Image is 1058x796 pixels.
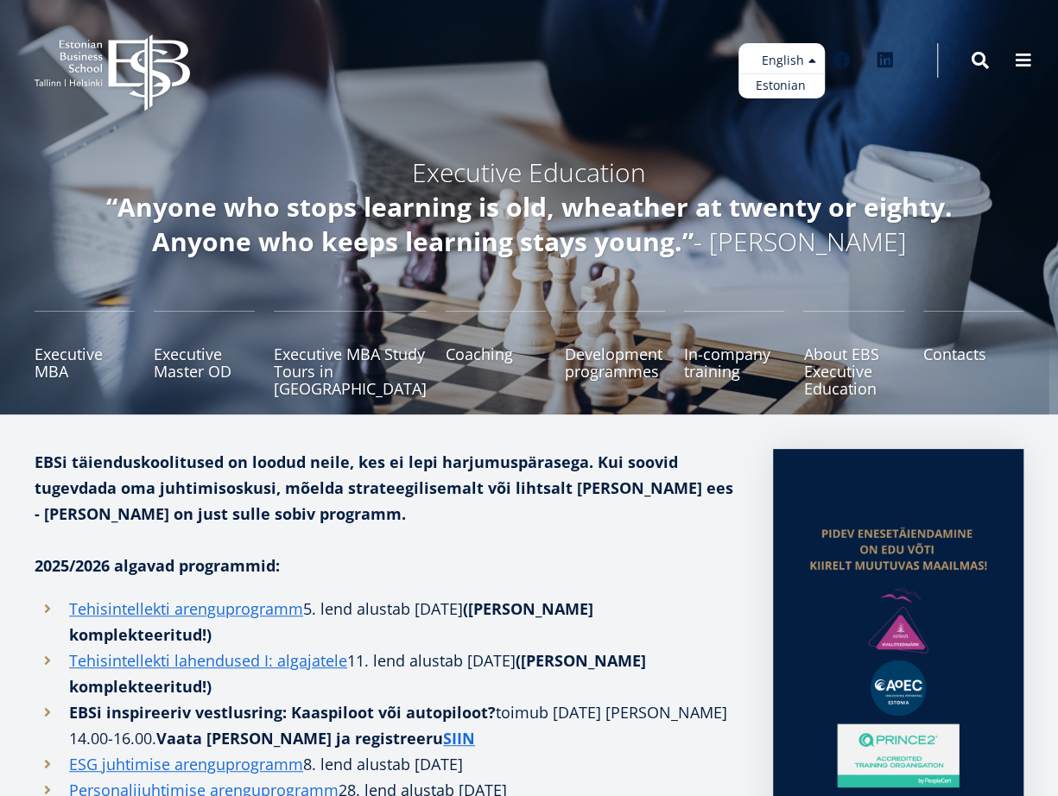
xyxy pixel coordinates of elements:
[35,452,733,524] strong: EBSi täienduskoolitused on loodud neile, kes ei lepi harjumuspärasega. Kui soovid tugevdada oma j...
[446,311,546,397] a: Coaching
[738,73,825,98] a: Estonian
[923,311,1023,397] a: Contacts
[35,311,135,397] a: Executive MBA
[154,311,254,397] a: Executive Master OD
[443,725,475,751] a: SIIN
[825,43,859,78] a: Facebook
[72,190,987,259] h4: - [PERSON_NAME]
[35,596,738,648] li: 5. lend alustab [DATE]
[868,43,903,78] a: Linkedin
[106,189,953,259] em: “Anyone who stops learning is old, wheather at twenty or eighty. Anyone who keeps learning stays ...
[69,751,303,777] a: ESG juhtimise arenguprogramm
[35,648,738,699] li: 11. lend alustab [DATE]
[69,648,347,673] a: Tehisintellekti lahendused I: algajatele
[72,155,987,190] h4: Executive Education
[69,702,496,723] strong: EBSi inspireeriv vestlusring: Kaaspiloot või autopiloot?
[35,555,280,576] strong: 2025/2026 algavad programmid:
[69,596,303,622] a: Tehisintellekti arenguprogramm
[35,751,738,777] li: 8. lend alustab [DATE]
[565,311,665,397] a: Development programmes
[35,699,738,751] li: toimub [DATE] [PERSON_NAME] 14.00-16.00.
[684,311,784,397] a: In-company training
[274,311,427,397] a: Executive MBA Study Tours in [GEOGRAPHIC_DATA]
[156,728,475,749] strong: Vaata [PERSON_NAME] ja registreeru
[803,311,903,397] a: About EBS Executive Education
